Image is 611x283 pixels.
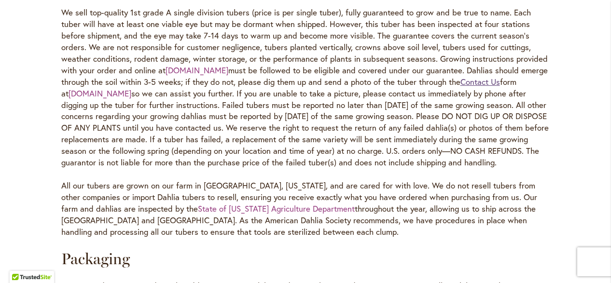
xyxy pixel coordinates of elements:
a: Contact Us [460,76,500,87]
a: [DOMAIN_NAME] [69,88,131,99]
a: [DOMAIN_NAME] [166,65,228,76]
a: State of [US_STATE] Agriculture Department [198,203,355,214]
p: All our tubers are grown on our farm in [GEOGRAPHIC_DATA], [US_STATE], and are cared for with lov... [61,180,550,238]
p: We sell top-quality 1st grade A single division tubers (price is per single tuber), fully guarant... [61,7,550,169]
